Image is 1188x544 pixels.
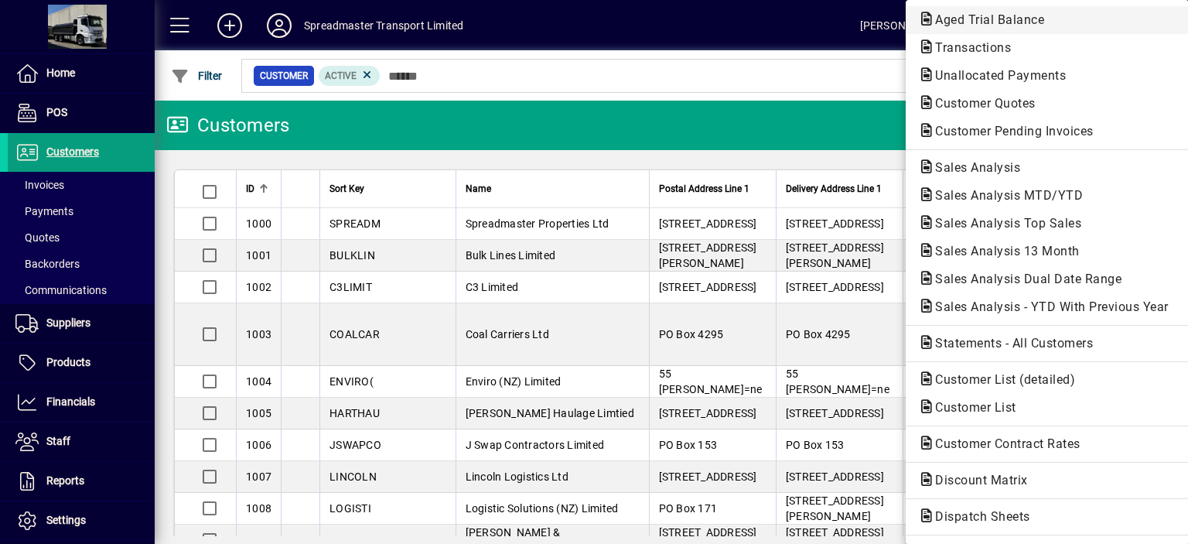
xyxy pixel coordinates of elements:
[918,299,1176,314] span: Sales Analysis - YTD With Previous Year
[918,473,1036,488] span: Discount Matrix
[918,40,1019,55] span: Transactions
[918,188,1091,203] span: Sales Analysis MTD/YTD
[918,124,1101,139] span: Customer Pending Invoices
[918,160,1028,175] span: Sales Analysis
[918,96,1043,111] span: Customer Quotes
[918,400,1024,415] span: Customer List
[918,372,1083,387] span: Customer List (detailed)
[918,509,1038,524] span: Dispatch Sheets
[918,436,1088,451] span: Customer Contract Rates
[918,12,1052,27] span: Aged Trial Balance
[918,272,1129,286] span: Sales Analysis Dual Date Range
[918,336,1101,351] span: Statements - All Customers
[918,244,1087,258] span: Sales Analysis 13 Month
[918,68,1074,83] span: Unallocated Payments
[918,216,1089,231] span: Sales Analysis Top Sales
